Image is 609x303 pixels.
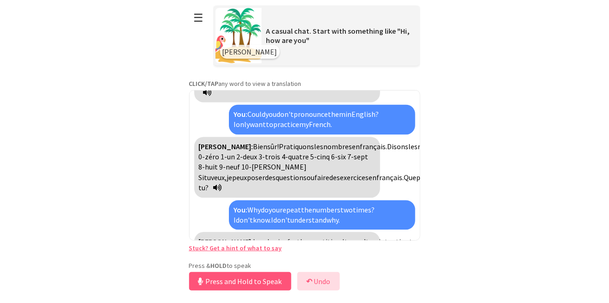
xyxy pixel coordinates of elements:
span: quatre [289,152,309,162]
span: - [335,152,338,162]
span: don't [277,110,294,119]
span: the [297,237,308,247]
span: Bien [253,142,268,151]
span: des [330,173,340,182]
span: I [271,216,273,225]
button: ↶Undo [297,272,340,291]
span: want [250,120,266,129]
a: Stuck? Get a hint of what to say [189,244,282,252]
span: ? [206,183,209,193]
span: 5 [311,152,314,162]
img: Scenario Image [215,8,262,63]
span: only [236,120,250,129]
span: sûr [268,142,277,151]
span: des [265,173,276,182]
span: Why [247,206,261,215]
span: ! [277,142,279,151]
span: trois [265,152,281,162]
span: times? [353,206,375,215]
span: - [314,152,317,162]
span: wasn’t [348,237,369,247]
span: numbers [312,206,340,215]
span: 6 [332,152,335,162]
span: my [299,120,309,129]
span: 7 [348,152,351,162]
span: - [249,163,252,172]
span: - [225,152,228,162]
span: nombres [324,142,352,151]
span: don't [273,216,290,225]
span: 3 [259,152,263,162]
span: - [263,152,265,162]
strong: You: [234,206,247,215]
strong: CLICK/TAP [189,79,219,88]
span: them [328,110,345,119]
span: two [340,206,353,215]
span: 2 [237,152,240,162]
span: les [314,142,324,151]
span: peux [233,173,247,182]
span: in [345,110,351,119]
div: Click to translate [194,137,380,198]
span: to [266,120,273,129]
span: faire [315,173,330,182]
span: - [286,152,289,162]
span: French. [309,120,332,129]
span: ou [307,173,315,182]
span: exercices [340,173,369,182]
span: français. [377,173,404,182]
strong: [PERSON_NAME]: [199,142,253,151]
span: six [338,152,346,162]
span: poser [247,173,265,182]
span: know. [253,216,271,225]
span: for [288,237,297,247]
span: - [203,163,205,172]
span: - [223,163,226,172]
span: I [253,237,256,247]
span: - [203,152,205,162]
span: intention [379,237,410,247]
span: repeat [280,206,301,215]
span: Pratiquons [279,142,314,151]
span: préfères-tu [199,173,446,193]
p: any word to view a translation [189,79,420,88]
span: I [234,120,236,129]
span: I [234,216,236,225]
button: ☰ [189,6,209,30]
span: zéro [205,152,220,162]
span: It [343,237,348,247]
span: - [351,152,354,162]
span: practice [273,120,299,129]
div: Click to translate [194,232,380,262]
span: you [265,110,277,119]
div: Click to translate [229,200,415,230]
span: English? [351,110,379,119]
span: Could [247,110,265,119]
span: the [301,206,312,215]
span: to [410,237,417,247]
span: [PERSON_NAME] [252,163,307,172]
span: Que [404,173,417,182]
span: sept [354,152,369,162]
span: 9 [220,163,223,172]
span: veux, [211,173,227,182]
strong: HOLD [211,261,227,270]
span: 10 [242,163,249,172]
span: don't [236,216,253,225]
span: je [227,173,233,182]
strong: You: [234,110,247,119]
span: pronounce [294,110,328,119]
span: en [352,142,360,151]
span: my [369,237,379,247]
span: understand [290,216,326,225]
span: français. [360,142,388,151]
span: tu [204,173,211,182]
span: 1 [221,152,225,162]
span: A casual chat. Start with something like "Hi, how are you" [266,26,410,45]
b: ↶ [307,277,313,286]
span: why. [326,216,340,225]
span: en [369,173,377,182]
span: les [409,142,418,151]
span: repetition. [308,237,343,247]
strong: [PERSON_NAME]: [199,237,253,247]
